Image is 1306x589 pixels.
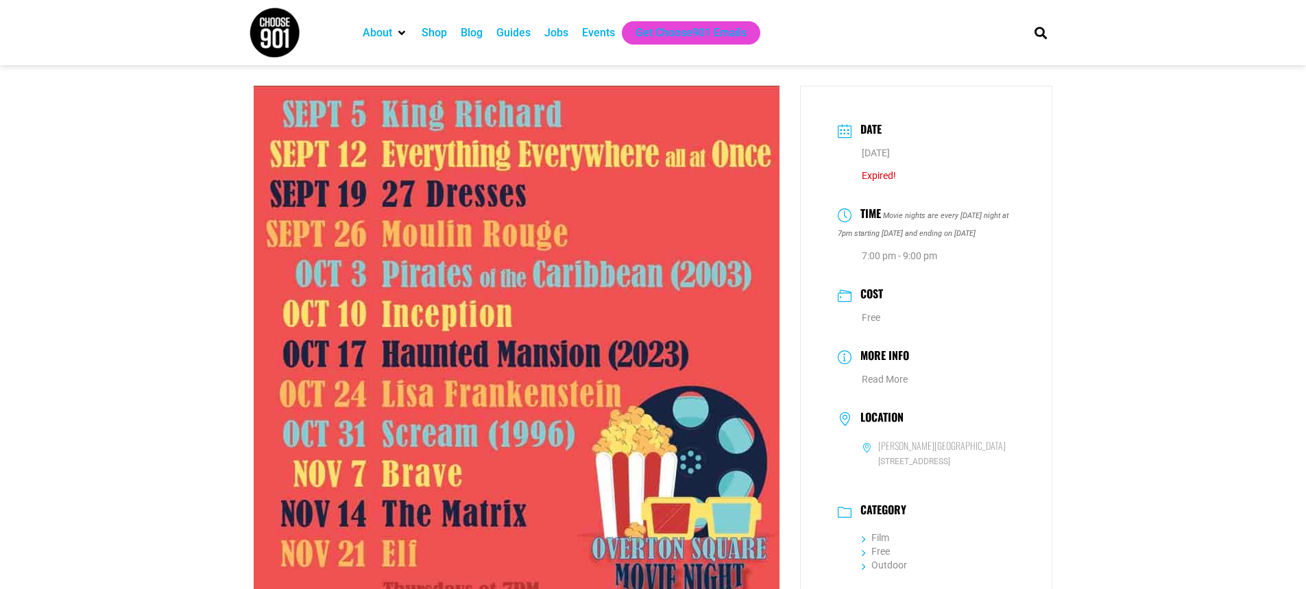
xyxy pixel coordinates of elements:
span: [STREET_ADDRESS] [862,455,1015,468]
h3: Location [854,411,904,427]
h6: [PERSON_NAME][GEOGRAPHIC_DATA] [878,440,1006,452]
dd: Free [838,309,1015,326]
i: Movie nights are every [DATE] night at 7pm starting [DATE] and ending on [DATE] [838,211,1008,238]
a: Guides [496,25,531,41]
abbr: 7:00 pm - 9:00 pm [862,250,937,261]
h3: More Info [854,347,909,367]
a: Film [862,532,889,543]
div: Search [1029,21,1052,44]
h3: Date [854,121,882,141]
a: About [363,25,392,41]
a: Events [582,25,615,41]
a: Blog [461,25,483,41]
h3: Category [854,503,906,520]
a: Outdoor [862,560,907,570]
div: About [356,21,415,45]
a: Get Choose901 Emails [636,25,747,41]
span: Expired! [862,170,896,181]
span: [DATE] [862,147,890,158]
a: Shop [422,25,447,41]
a: Free [862,546,890,557]
h3: Time [854,205,881,225]
nav: Main nav [356,21,1011,45]
a: Jobs [544,25,568,41]
h3: Cost [854,285,883,305]
a: Read More [862,374,908,385]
